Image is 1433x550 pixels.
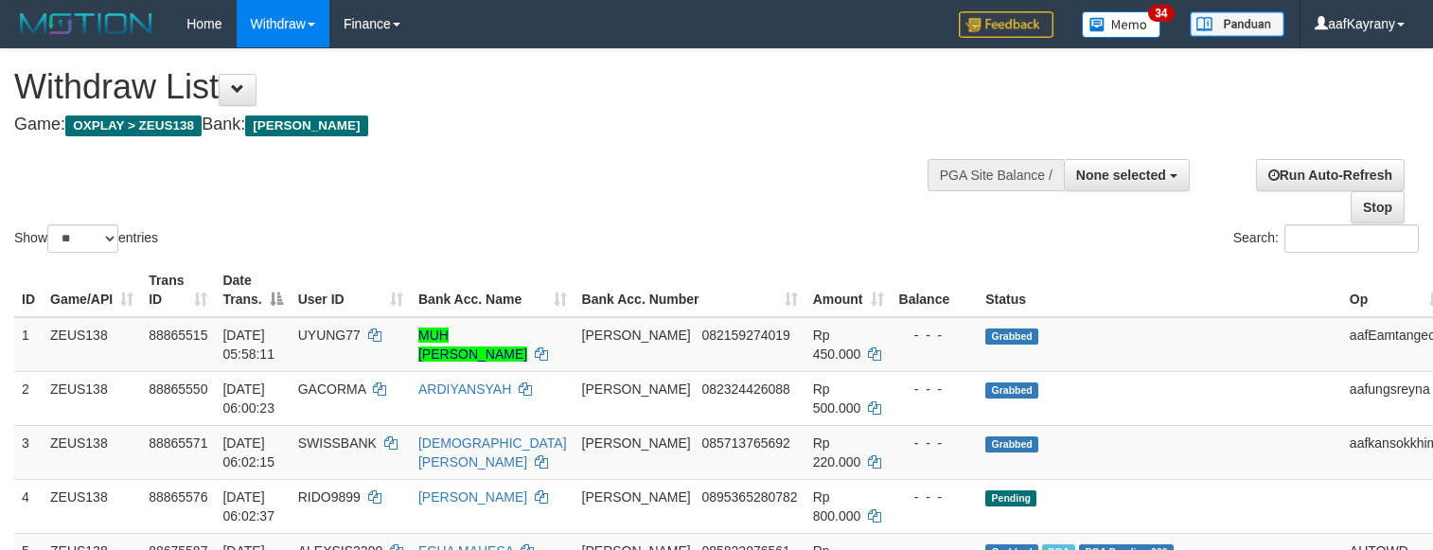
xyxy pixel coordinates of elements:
select: Showentries [47,224,118,253]
span: Rp 500.000 [813,381,861,416]
td: 2 [14,371,43,425]
span: [DATE] 06:00:23 [222,381,274,416]
th: User ID: activate to sort column ascending [291,263,411,317]
td: 1 [14,317,43,372]
div: - - - [899,380,971,399]
span: Copy 082159274019 to clipboard [701,328,789,343]
td: 3 [14,425,43,479]
td: ZEUS138 [43,479,141,533]
td: ZEUS138 [43,317,141,372]
span: [DATE] 05:58:11 [222,328,274,362]
a: ARDIYANSYAH [418,381,511,397]
a: Run Auto-Refresh [1256,159,1405,191]
label: Search: [1233,224,1419,253]
span: Pending [985,490,1036,506]
th: Amount: activate to sort column ascending [805,263,892,317]
div: - - - [899,326,971,345]
span: RIDO9899 [298,489,361,505]
span: 88865576 [149,489,207,505]
div: PGA Site Balance / [928,159,1064,191]
span: Copy 085713765692 to clipboard [701,435,789,451]
span: SWISSBANK [298,435,377,451]
span: [PERSON_NAME] [582,328,691,343]
th: Trans ID: activate to sort column ascending [141,263,215,317]
label: Show entries [14,224,158,253]
span: Rp 450.000 [813,328,861,362]
a: MUH [PERSON_NAME] [418,328,527,362]
th: Status [978,263,1342,317]
img: panduan.png [1190,11,1284,37]
span: Grabbed [985,328,1038,345]
span: 88865515 [149,328,207,343]
td: ZEUS138 [43,371,141,425]
img: Button%20Memo.svg [1082,11,1161,38]
a: Stop [1351,191,1405,223]
span: OXPLAY > ZEUS138 [65,115,202,136]
th: Bank Acc. Number: activate to sort column ascending [575,263,805,317]
a: [DEMOGRAPHIC_DATA] [PERSON_NAME] [418,435,567,470]
th: ID [14,263,43,317]
th: Bank Acc. Name: activate to sort column ascending [411,263,575,317]
div: - - - [899,434,971,452]
span: [PERSON_NAME] [582,435,691,451]
input: Search: [1284,224,1419,253]
span: None selected [1076,168,1166,183]
span: Grabbed [985,436,1038,452]
td: ZEUS138 [43,425,141,479]
button: None selected [1064,159,1190,191]
a: [PERSON_NAME] [418,489,527,505]
span: [PERSON_NAME] [245,115,367,136]
th: Balance [892,263,979,317]
span: 88865550 [149,381,207,397]
span: Grabbed [985,382,1038,399]
span: [PERSON_NAME] [582,489,691,505]
span: GACORMA [298,381,366,397]
td: 4 [14,479,43,533]
span: Copy 082324426088 to clipboard [701,381,789,397]
span: [PERSON_NAME] [582,381,691,397]
span: 88865571 [149,435,207,451]
img: Feedback.jpg [959,11,1053,38]
h1: Withdraw List [14,68,936,106]
span: [DATE] 06:02:15 [222,435,274,470]
span: Rp 220.000 [813,435,861,470]
span: [DATE] 06:02:37 [222,489,274,523]
th: Date Trans.: activate to sort column descending [215,263,290,317]
span: Rp 800.000 [813,489,861,523]
span: 34 [1148,5,1174,22]
span: UYUNG77 [298,328,361,343]
img: MOTION_logo.png [14,9,158,38]
th: Game/API: activate to sort column ascending [43,263,141,317]
h4: Game: Bank: [14,115,936,134]
span: Copy 0895365280782 to clipboard [701,489,797,505]
div: - - - [899,488,971,506]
